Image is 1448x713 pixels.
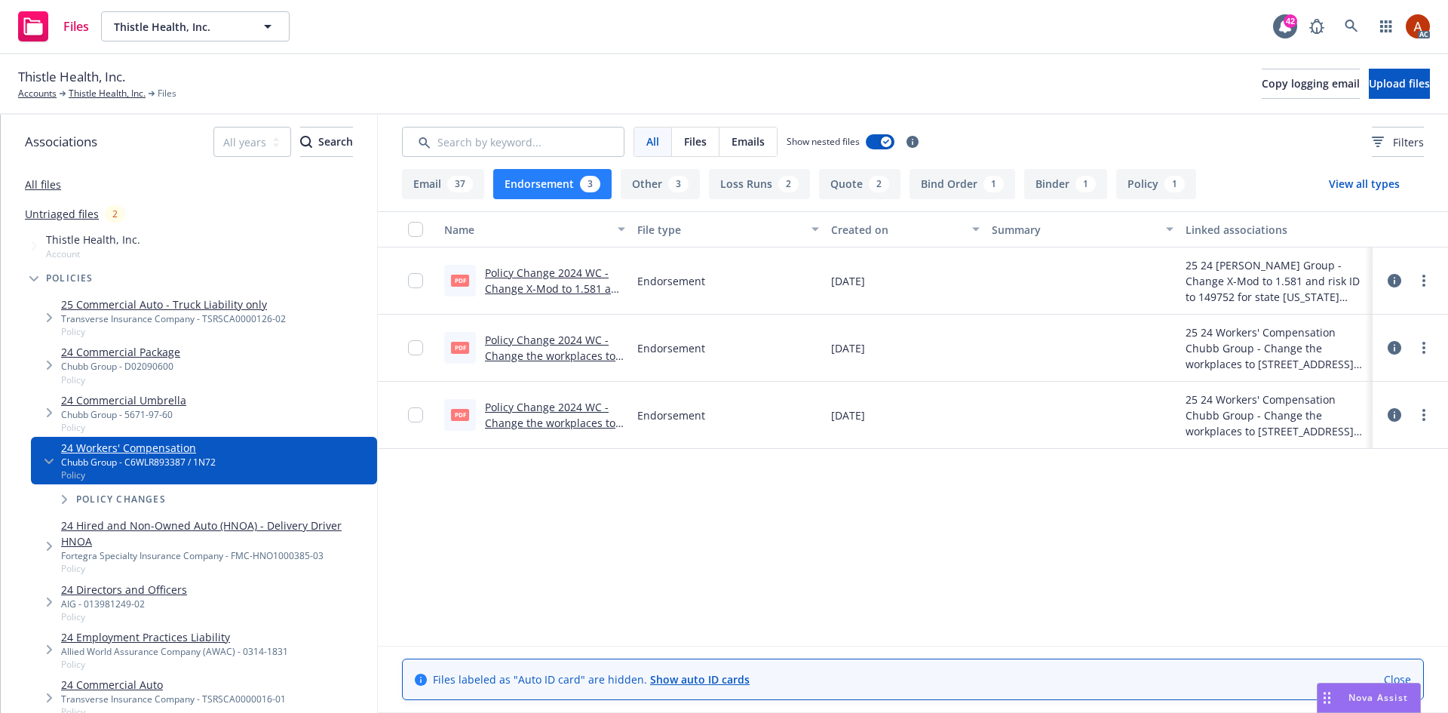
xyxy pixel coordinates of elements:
[1393,134,1424,150] span: Filters
[61,456,216,469] div: Chubb Group - C6WLR893387 / 1N72
[1318,684,1336,712] div: Drag to move
[61,312,286,325] div: Transverse Insurance Company - TSRSCA0000126-02
[1406,14,1430,38] img: photo
[1317,683,1421,713] button: Nova Assist
[631,211,824,247] button: File type
[1372,134,1424,150] span: Filters
[1302,11,1332,41] a: Report a Bug
[732,134,765,149] span: Emails
[433,672,750,687] span: Files labeled as "Auto ID card" are hidden.
[61,373,180,386] span: Policy
[778,176,799,192] div: 2
[637,407,705,423] span: Endorsement
[46,247,140,260] span: Account
[25,206,99,222] a: Untriaged files
[646,134,659,149] span: All
[983,176,1004,192] div: 1
[158,87,176,100] span: Files
[1336,11,1367,41] a: Search
[986,211,1179,247] button: Summary
[105,205,125,223] div: 2
[25,177,61,192] a: All files
[1372,127,1424,157] button: Filters
[787,135,860,148] span: Show nested files
[18,67,125,87] span: Thistle Health, Inc.
[46,274,94,283] span: Policies
[1415,272,1433,290] a: more
[1371,11,1401,41] a: Switch app
[61,421,186,434] span: Policy
[61,629,288,645] a: 24 Employment Practices Liability
[1384,672,1411,687] a: Close
[637,340,705,356] span: Endorsement
[1369,69,1430,99] button: Upload files
[580,176,600,192] div: 3
[61,325,286,338] span: Policy
[684,134,707,149] span: Files
[1116,169,1196,199] button: Policy
[76,495,166,504] span: Policy changes
[408,340,423,355] input: Toggle Row Selected
[485,400,615,462] a: Policy Change 2024 WC - Change the workplaces to [STREET_ADDRESS][PERSON_NAME]pdf
[451,342,469,353] span: pdf
[1186,324,1367,372] div: 25 24 Workers' Compensation Chubb Group - Change the workplaces to [STREET_ADDRESS][PERSON_NAME] ...
[18,87,57,100] a: Accounts
[1180,211,1373,247] button: Linked associations
[46,232,140,247] span: Thistle Health, Inc.
[1284,14,1297,28] div: 42
[61,562,371,575] span: Policy
[1186,222,1367,238] div: Linked associations
[1415,406,1433,424] a: more
[63,20,89,32] span: Files
[61,297,286,312] a: 25 Commercial Auto - Truck Liability only
[114,19,244,35] span: Thistle Health, Inc.
[12,5,95,48] a: Files
[1186,392,1367,439] div: 25 24 Workers' Compensation Chubb Group - Change the workplaces to [STREET_ADDRESS][PERSON_NAME] ...
[668,176,689,192] div: 3
[493,169,612,199] button: Endorsement
[61,598,187,610] div: AIG - 013981249-02
[69,87,146,100] a: Thistle Health, Inc.
[61,645,288,658] div: Allied World Assurance Company (AWAC) - 0314-1831
[408,407,423,423] input: Toggle Row Selected
[1262,69,1360,99] button: Copy logging email
[61,549,371,562] div: Fortegra Specialty Insurance Company - FMC-HNO1000385-03
[831,407,865,423] span: [DATE]
[61,469,216,481] span: Policy
[447,176,473,192] div: 37
[451,275,469,286] span: pdf
[451,409,469,420] span: pdf
[402,127,624,157] input: Search by keyword...
[61,610,187,623] span: Policy
[1348,691,1408,704] span: Nova Assist
[637,222,802,238] div: File type
[300,127,353,157] button: SearchSearch
[1369,76,1430,91] span: Upload files
[709,169,810,199] button: Loss Runs
[485,333,615,395] a: Policy Change 2024 WC - Change the workplaces to [STREET_ADDRESS][PERSON_NAME]pdf
[61,582,187,598] a: 24 Directors and Officers
[1024,169,1107,199] button: Binder
[650,672,750,687] a: Show auto ID cards
[621,169,700,199] button: Other
[61,344,180,360] a: 24 Commercial Package
[300,128,353,156] div: Search
[992,222,1156,238] div: Summary
[61,408,186,421] div: Chubb Group - 5671-97-60
[1262,76,1360,91] span: Copy logging email
[408,273,423,288] input: Toggle Row Selected
[485,266,624,343] a: Policy Change 2024 WC - Change X-Mod to 1.581 and risk ID to 149752 for state [US_STATE][GEOGRAPH...
[25,132,97,152] span: Associations
[1305,169,1424,199] button: View all types
[1075,176,1096,192] div: 1
[61,677,286,693] a: 24 Commercial Auto
[61,360,180,373] div: Chubb Group - D02090600
[61,440,216,456] a: 24 Workers' Compensation
[1415,339,1433,357] a: more
[61,693,286,705] div: Transverse Insurance Company - TSRSCA0000016-01
[831,222,964,238] div: Created on
[910,169,1015,199] button: Bind Order
[825,211,986,247] button: Created on
[61,658,288,671] span: Policy
[438,211,631,247] button: Name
